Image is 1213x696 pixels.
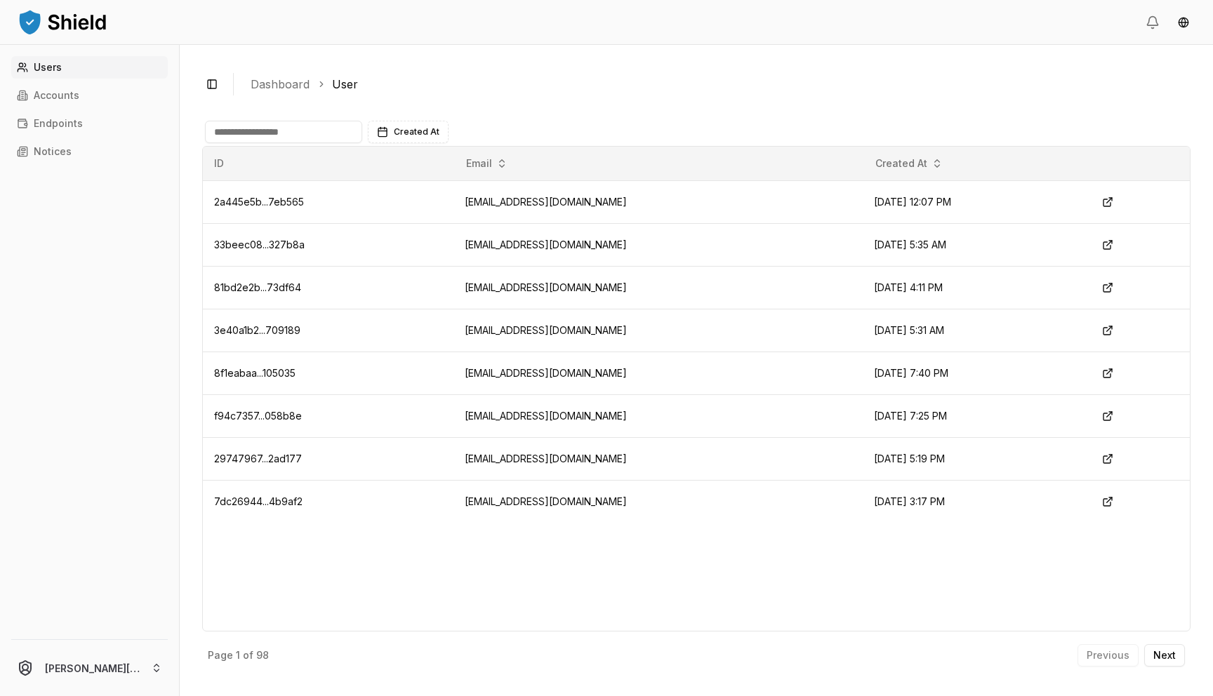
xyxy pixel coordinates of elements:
[874,367,948,379] span: [DATE] 7:40 PM
[453,223,863,266] td: [EMAIL_ADDRESS][DOMAIN_NAME]
[874,324,944,336] span: [DATE] 5:31 AM
[874,239,946,250] span: [DATE] 5:35 AM
[394,126,439,138] span: Created At
[453,180,863,223] td: [EMAIL_ADDRESS][DOMAIN_NAME]
[208,650,233,660] p: Page
[214,367,296,379] span: 8f1eabaa...105035
[1153,650,1176,660] p: Next
[214,196,304,208] span: 2a445e5b...7eb565
[214,410,302,422] span: f94c7357...058b8e
[34,62,62,72] p: Users
[453,480,863,523] td: [EMAIL_ADDRESS][DOMAIN_NAME]
[34,119,83,128] p: Endpoints
[453,266,863,309] td: [EMAIL_ADDRESS][DOMAIN_NAME]
[453,394,863,437] td: [EMAIL_ADDRESS][DOMAIN_NAME]
[214,495,303,507] span: 7dc26944...4b9af2
[34,147,72,156] p: Notices
[874,196,951,208] span: [DATE] 12:07 PM
[11,56,168,79] a: Users
[214,453,302,464] span: 29747967...2ad177
[874,453,945,464] span: [DATE] 5:19 PM
[368,121,449,143] button: Created At
[214,281,301,293] span: 81bd2e2b...73df64
[236,650,240,660] p: 1
[251,76,310,93] a: Dashboard
[256,650,269,660] p: 98
[874,410,947,422] span: [DATE] 7:25 PM
[34,91,79,100] p: Accounts
[453,437,863,480] td: [EMAIL_ADDRESS][DOMAIN_NAME]
[11,140,168,163] a: Notices
[11,84,168,107] a: Accounts
[214,324,300,336] span: 3e40a1b2...709189
[453,309,863,352] td: [EMAIL_ADDRESS][DOMAIN_NAME]
[453,352,863,394] td: [EMAIL_ADDRESS][DOMAIN_NAME]
[1144,644,1185,667] button: Next
[203,147,453,180] th: ID
[332,76,358,93] a: User
[870,152,948,175] button: Created At
[874,281,943,293] span: [DATE] 4:11 PM
[874,495,945,507] span: [DATE] 3:17 PM
[251,76,1179,93] nav: breadcrumb
[17,8,108,36] img: ShieldPay Logo
[214,239,305,250] span: 33beec08...327b8a
[45,661,140,676] p: [PERSON_NAME][EMAIL_ADDRESS][DOMAIN_NAME]
[6,645,173,690] button: [PERSON_NAME][EMAIL_ADDRESS][DOMAIN_NAME]
[11,112,168,135] a: Endpoints
[460,152,513,175] button: Email
[243,650,253,660] p: of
